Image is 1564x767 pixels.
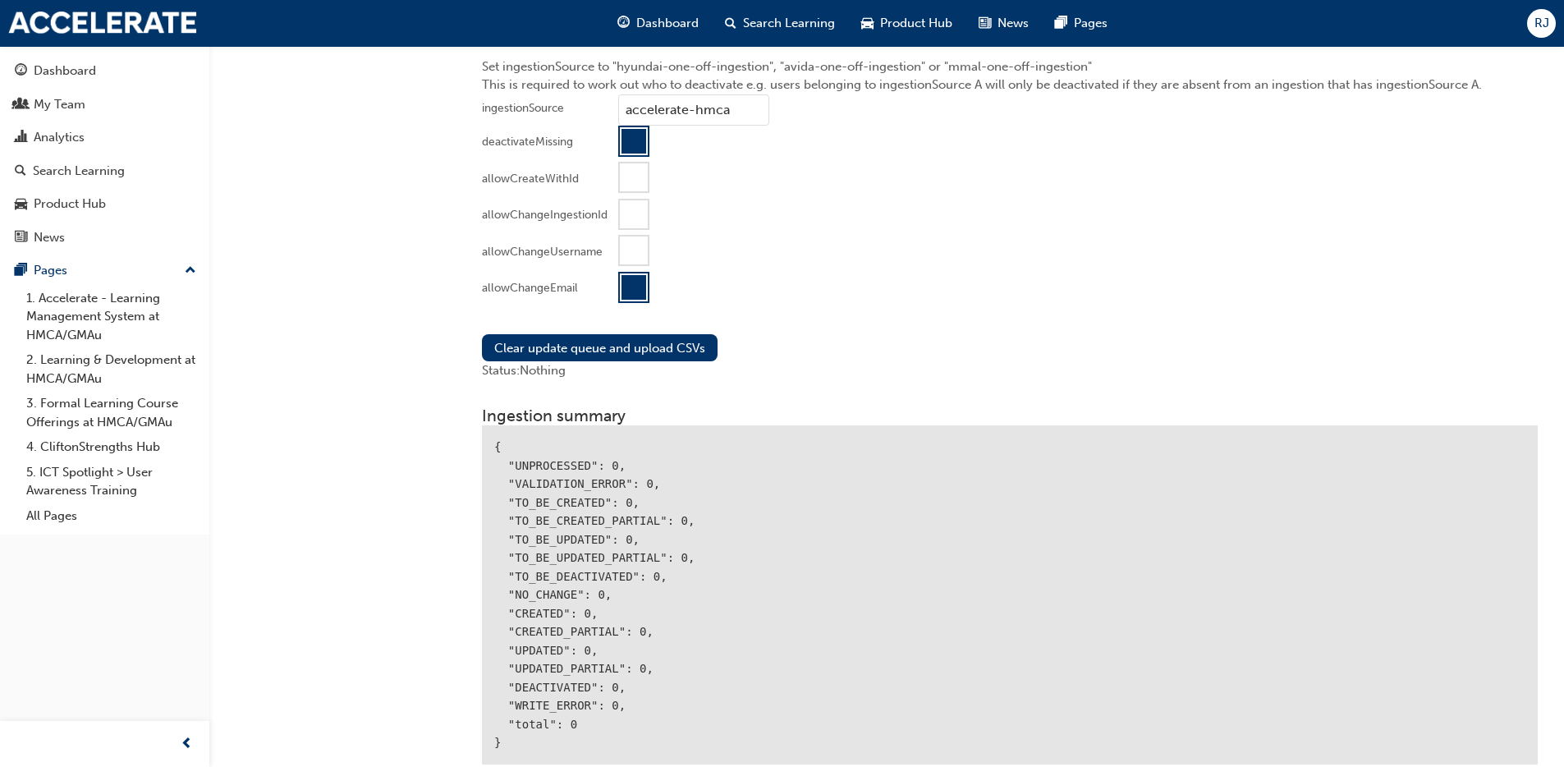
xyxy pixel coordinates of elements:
[34,95,85,114] div: My Team
[998,14,1029,33] span: News
[482,361,1538,380] div: Status: Nothing
[861,13,874,34] span: car-icon
[20,391,203,434] a: 3. Formal Learning Course Offerings at HMCA/GMAu
[482,244,603,260] div: allowChangeUsername
[979,13,991,34] span: news-icon
[743,14,835,33] span: Search Learning
[965,7,1042,40] a: news-iconNews
[712,7,848,40] a: search-iconSearch Learning
[482,207,608,223] div: allowChangeIngestionId
[15,98,27,113] span: people-icon
[15,264,27,278] span: pages-icon
[15,131,27,145] span: chart-icon
[482,334,718,361] button: Clear update queue and upload CSVs
[482,100,564,117] div: ingestionSource
[15,164,26,179] span: search-icon
[34,261,67,280] div: Pages
[20,503,203,529] a: All Pages
[636,14,699,33] span: Dashboard
[604,7,712,40] a: guage-iconDashboard
[181,734,193,755] span: prev-icon
[469,7,1551,321] div: Set ingestionSource to "hyundai-one-off-ingestion", "avida-one-off-ingestion" or "mmal-one-off-in...
[15,197,27,212] span: car-icon
[618,94,769,126] input: ingestionSource
[185,260,196,282] span: up-icon
[7,122,203,153] a: Analytics
[617,13,630,34] span: guage-icon
[34,228,65,247] div: News
[1042,7,1121,40] a: pages-iconPages
[7,90,203,120] a: My Team
[7,255,203,286] button: Pages
[482,406,1538,425] h3: Ingestion summary
[482,280,578,296] div: allowChangeEmail
[15,231,27,246] span: news-icon
[15,64,27,79] span: guage-icon
[33,162,125,181] div: Search Learning
[1055,13,1067,34] span: pages-icon
[7,223,203,253] a: News
[880,14,952,33] span: Product Hub
[20,347,203,391] a: 2. Learning & Development at HMCA/GMAu
[7,56,203,86] a: Dashboard
[34,62,96,80] div: Dashboard
[1074,14,1108,33] span: Pages
[20,434,203,460] a: 4. CliftonStrengths Hub
[482,425,1538,765] div: { "UNPROCESSED": 0, "VALIDATION_ERROR": 0, "TO_BE_CREATED": 0, "TO_BE_CREATED_PARTIAL": 0, "TO_BE...
[725,13,736,34] span: search-icon
[8,11,197,34] img: accelerate-hmca
[848,7,965,40] a: car-iconProduct Hub
[20,286,203,348] a: 1. Accelerate - Learning Management System at HMCA/GMAu
[34,195,106,214] div: Product Hub
[7,53,203,255] button: DashboardMy TeamAnalyticsSearch LearningProduct HubNews
[7,156,203,186] a: Search Learning
[34,128,85,147] div: Analytics
[20,460,203,503] a: 5. ICT Spotlight > User Awareness Training
[482,171,579,187] div: allowCreateWithId
[482,134,573,150] div: deactivateMissing
[7,189,203,219] a: Product Hub
[1527,9,1556,38] button: RJ
[1534,14,1549,33] span: RJ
